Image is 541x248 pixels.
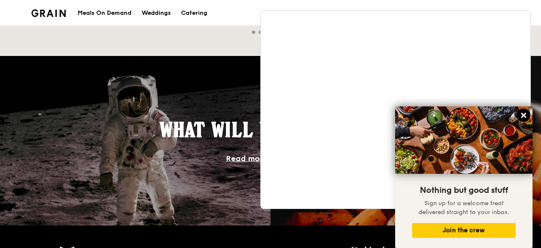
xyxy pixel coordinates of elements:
span: What will we eat next? [160,117,381,142]
span: Sign up for a welcome treat delivered straight to your inbox. [418,200,509,216]
span: Go to slide 1 [252,31,255,34]
a: Catering [176,0,212,26]
span: Nothing but good stuff [420,185,508,195]
span: Go to slide 2 [259,31,262,34]
a: Read more about Grain [226,154,315,163]
button: Close [517,109,530,122]
a: Weddings [137,0,176,26]
button: Join the crew [412,223,516,238]
div: Meals On Demand [78,0,131,26]
a: Contact us [466,0,510,26]
div: Weddings [142,0,171,26]
img: DSC07876-Edit02-Large.jpeg [395,106,533,174]
img: Grain [31,9,66,17]
div: Catering [181,0,207,26]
